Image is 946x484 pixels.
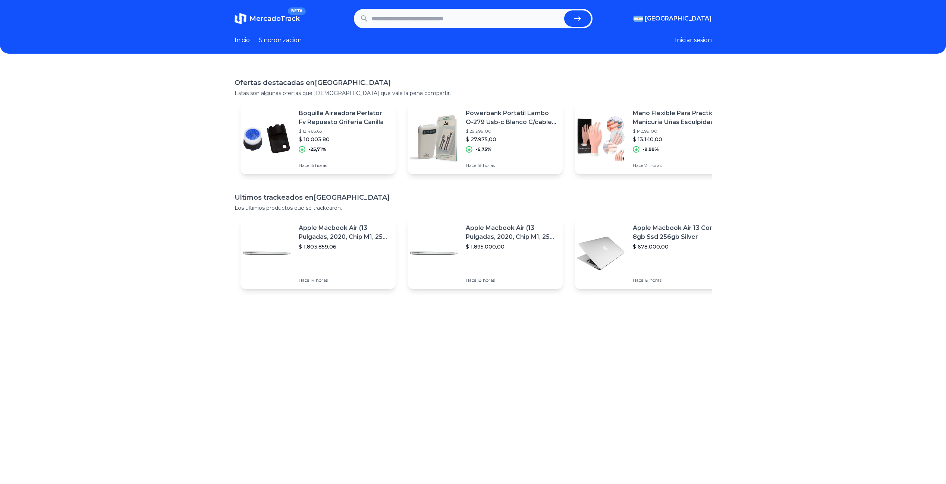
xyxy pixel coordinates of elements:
p: $ 13.140,00 [633,136,724,143]
a: Inicio [235,36,250,45]
img: Featured image [241,113,293,165]
p: $ 1.895.000,00 [466,243,557,250]
p: Boquilla Aireadora Perlator Fv Repuesto Griferia Canilla [299,109,390,127]
a: Sincronizacion [259,36,302,45]
p: -6,75% [475,146,491,152]
img: Featured image [408,227,460,279]
p: Hace 15 horas [299,162,390,168]
h1: Ofertas destacadas en [GEOGRAPHIC_DATA] [235,77,712,88]
a: Featured imageBoquilla Aireadora Perlator Fv Repuesto Griferia Canilla$ 13.466,63$ 10.003,80-25,7... [241,103,396,174]
p: $ 678.000,00 [633,243,724,250]
p: $ 27.975,00 [466,136,557,143]
p: Hace 18 horas [466,162,557,168]
img: Featured image [575,113,627,165]
a: Featured imageApple Macbook Air (13 Pulgadas, 2020, Chip M1, 256 Gb De Ssd, 8 Gb De Ram) - Plata$... [241,218,396,289]
p: Powerbank Portátil Lambo O-279 Usb-c Blanco C/cable 20000mh [466,109,557,127]
p: -9,99% [642,146,659,152]
img: Featured image [241,227,293,279]
button: [GEOGRAPHIC_DATA] [634,14,712,23]
p: $ 13.466,63 [299,128,390,134]
p: Hace 19 horas [633,277,724,283]
p: Estas son algunas ofertas que [DEMOGRAPHIC_DATA] que vale la pena compartir. [235,89,712,97]
p: $ 14.599,00 [633,128,724,134]
p: Hace 21 horas [633,162,724,168]
span: BETA [288,7,305,15]
button: Iniciar sesion [675,36,712,45]
img: Featured image [408,113,460,165]
a: Featured imageApple Macbook Air 13 Core I5 8gb Ssd 256gb Silver$ 678.000,00Hace 19 horas [575,218,730,289]
img: Featured image [575,227,627,279]
img: MercadoTrack [235,13,246,25]
p: $ 1.803.859,06 [299,243,390,250]
a: Featured imageMano Flexible Para Practica Manicuria Uñas Esculpidas Deco$ 14.599,00$ 13.140,00-9,... [575,103,730,174]
p: Hace 14 horas [299,277,390,283]
p: Los ultimos productos que se trackearon. [235,204,712,212]
h1: Ultimos trackeados en [GEOGRAPHIC_DATA] [235,192,712,203]
a: MercadoTrackBETA [235,13,300,25]
p: Apple Macbook Air 13 Core I5 8gb Ssd 256gb Silver [633,224,724,241]
p: Apple Macbook Air (13 Pulgadas, 2020, Chip M1, 256 Gb De Ssd, 8 Gb De Ram) - Plata [466,224,557,241]
p: $ 10.003,80 [299,136,390,143]
p: Mano Flexible Para Practica Manicuria Uñas Esculpidas Deco [633,109,724,127]
span: [GEOGRAPHIC_DATA] [645,14,712,23]
p: Apple Macbook Air (13 Pulgadas, 2020, Chip M1, 256 Gb De Ssd, 8 Gb De Ram) - Plata [299,224,390,241]
span: MercadoTrack [249,15,300,23]
img: Argentina [634,16,643,22]
p: $ 29.999,00 [466,128,557,134]
p: Hace 18 horas [466,277,557,283]
a: Featured imagePowerbank Portátil Lambo O-279 Usb-c Blanco C/cable 20000mh$ 29.999,00$ 27.975,00-6... [408,103,563,174]
a: Featured imageApple Macbook Air (13 Pulgadas, 2020, Chip M1, 256 Gb De Ssd, 8 Gb De Ram) - Plata$... [408,218,563,289]
p: -25,71% [308,146,326,152]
